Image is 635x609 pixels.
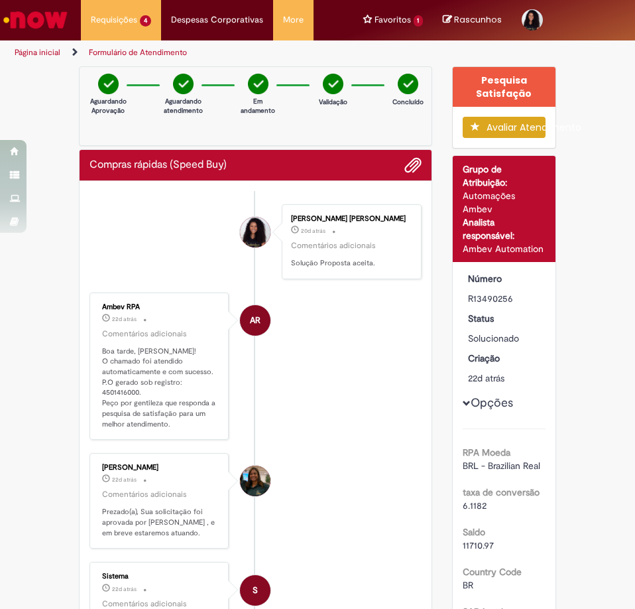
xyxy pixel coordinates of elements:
[463,460,540,472] span: BRL - Brazilian Real
[291,240,376,251] small: Comentários adicionais
[468,372,504,384] span: 22d atrás
[468,372,504,384] time: 08/09/2025 08:39:01
[463,539,494,551] span: 11710.97
[240,305,270,336] div: Ambev RPA
[248,74,268,94] img: check-circle-green.png
[392,98,424,107] p: Concluído
[463,242,546,255] div: Ambev Automation
[91,13,137,27] span: Requisições
[463,500,487,511] span: 6.1182
[173,74,194,94] img: check-circle-green.png
[463,117,546,138] button: Avaliar Atendimento
[301,227,325,235] span: 20d atrás
[171,13,263,27] span: Despesas Corporativas
[89,47,187,58] a: Formulário de Atendimento
[102,303,218,311] div: Ambev RPA
[458,272,551,285] dt: Número
[90,97,127,116] p: Aguardando Aprovação
[291,215,407,223] div: [PERSON_NAME] [PERSON_NAME]
[250,304,260,336] span: AR
[102,464,218,472] div: [PERSON_NAME]
[102,507,218,538] p: Prezado(a), Sua solicitação foi aprovada por [PERSON_NAME] , e em breve estaremos atuando.
[240,217,270,247] div: Kimberly Chayene Teodoro da Cruz
[323,74,343,94] img: check-circle-green.png
[458,312,551,325] dt: Status
[463,189,546,216] div: Automações Ambev
[98,74,119,94] img: check-circle-green.png
[468,332,542,345] div: Solucionado
[301,227,325,235] time: 10/09/2025 14:35:09
[102,346,218,430] p: Boa tarde, [PERSON_NAME]! O chamado foi atendido automaticamente e com sucesso. P.O gerado sob re...
[319,98,347,107] p: Validação
[140,15,151,27] span: 4
[102,489,187,500] small: Comentários adicionais
[112,476,137,484] span: 22d atrás
[453,67,556,107] div: Pesquisa Satisfação
[112,585,137,593] span: 22d atrás
[375,13,411,27] span: Favoritos
[458,352,551,365] dt: Criação
[240,575,270,606] div: System
[398,74,418,94] img: check-circle-green.png
[443,13,502,26] a: No momento, sua lista de rascunhos tem 0 Itens
[1,7,70,33] img: ServiceNow
[240,466,270,496] div: Ana Carla Da Silva Lima Barboza
[463,526,485,538] b: Saldo
[463,579,473,591] span: BR
[112,476,137,484] time: 08/09/2025 09:03:44
[112,315,137,323] span: 22d atrás
[102,328,187,340] small: Comentários adicionais
[463,486,540,498] b: taxa de conversão
[404,157,422,174] button: Adicionar anexos
[15,47,60,58] a: Página inicial
[468,292,542,305] div: R13490256
[468,372,542,385] div: 08/09/2025 08:39:01
[414,15,424,27] span: 1
[112,315,137,323] time: 08/09/2025 12:26:50
[463,216,546,242] div: Analista responsável:
[283,13,304,27] span: More
[241,97,275,116] p: Em andamento
[164,97,203,116] p: Aguardando atendimento
[89,159,227,171] h2: Compras rápidas (Speed Buy) Histórico de tíquete
[463,446,510,458] b: RPA Moeda
[112,585,137,593] time: 08/09/2025 08:39:13
[463,566,522,578] b: Country Code
[253,575,258,606] span: S
[291,258,407,269] p: Solução Proposta aceita.
[102,573,218,580] div: Sistema
[463,163,546,189] div: Grupo de Atribuição:
[10,40,308,65] ul: Trilhas de página
[454,13,502,26] span: Rascunhos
